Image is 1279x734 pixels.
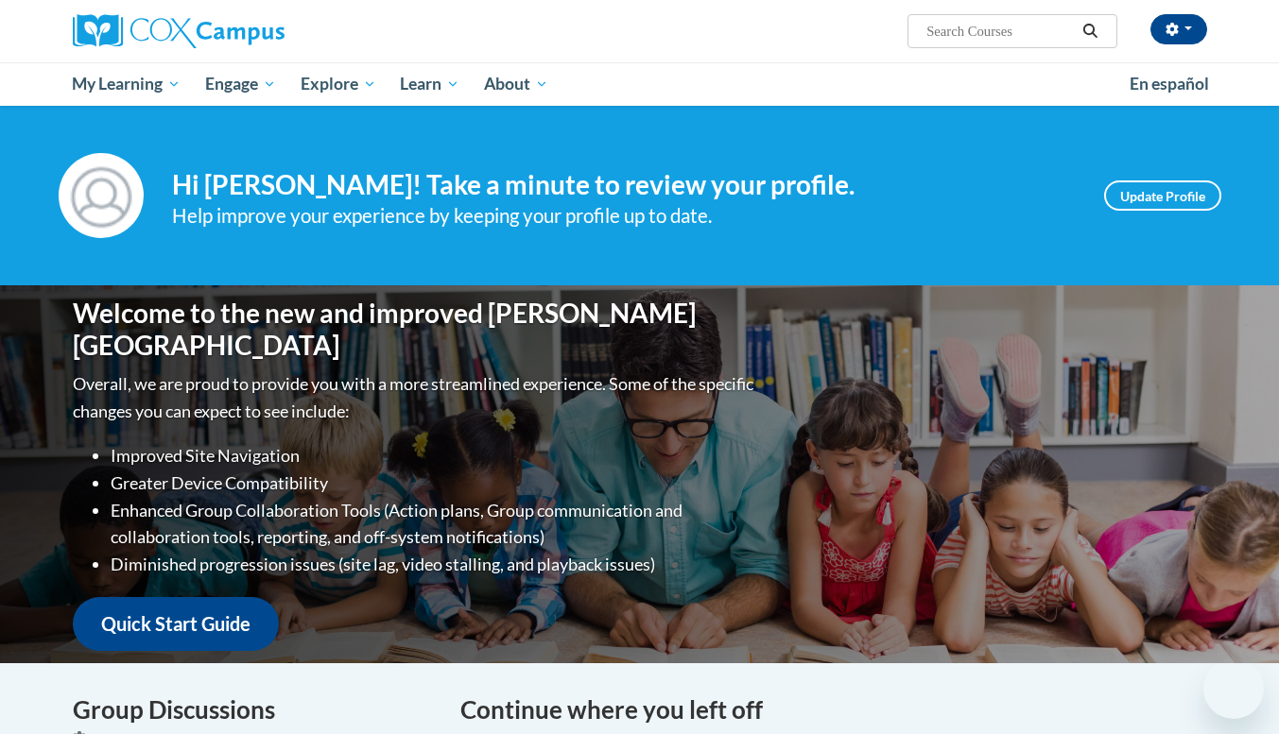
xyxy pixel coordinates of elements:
button: Search [1076,20,1104,43]
a: About [472,62,561,106]
a: Learn [388,62,472,106]
iframe: Button to launch messaging window [1203,658,1264,719]
a: My Learning [60,62,194,106]
img: Profile Image [59,153,144,238]
li: Improved Site Navigation [111,442,758,469]
a: En español [1117,64,1221,104]
a: Engage [193,62,288,106]
input: Search Courses [925,20,1076,43]
h4: Group Discussions [73,691,432,728]
h4: Continue where you left off [460,691,1207,728]
img: Cox Campus [73,14,285,48]
li: Greater Device Compatibility [111,469,758,497]
button: Account Settings [1150,14,1207,44]
span: Learn [400,73,459,95]
span: Engage [205,73,276,95]
a: Explore [288,62,389,106]
span: Explore [301,73,376,95]
a: Quick Start Guide [73,597,279,651]
div: Main menu [44,62,1236,106]
h4: Hi [PERSON_NAME]! Take a minute to review your profile. [172,169,1076,201]
span: En español [1130,74,1209,94]
span: About [484,73,548,95]
p: Overall, we are proud to provide you with a more streamlined experience. Some of the specific cha... [73,370,758,425]
li: Enhanced Group Collaboration Tools (Action plans, Group communication and collaboration tools, re... [111,497,758,552]
li: Diminished progression issues (site lag, video stalling, and playback issues) [111,551,758,578]
h1: Welcome to the new and improved [PERSON_NAME][GEOGRAPHIC_DATA] [73,298,758,361]
div: Help improve your experience by keeping your profile up to date. [172,200,1076,231]
a: Update Profile [1104,180,1221,211]
span: My Learning [72,73,181,95]
a: Cox Campus [73,14,432,48]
